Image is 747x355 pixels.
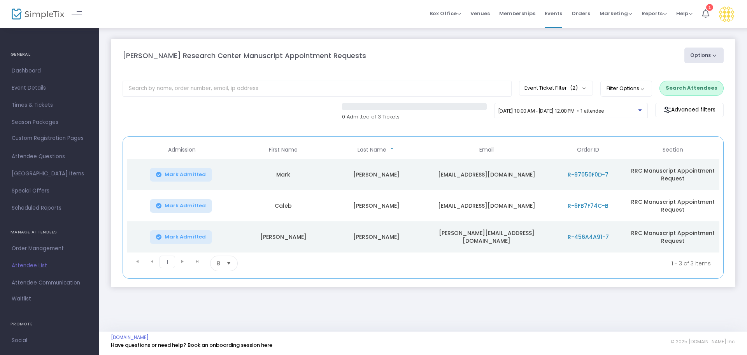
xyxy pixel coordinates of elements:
span: Reports [642,10,667,17]
span: [GEOGRAPHIC_DATA] Items [12,169,88,179]
td: Caleb [237,190,330,221]
a: [DOMAIN_NAME] [111,334,149,341]
a: Have questions or need help? Book an onboarding session here [111,341,272,349]
span: Times & Tickets [12,100,88,110]
span: Sortable [389,147,395,153]
span: R-6FB7F74C-B [568,202,608,210]
td: RRC Manuscript Appointment Request [626,159,719,190]
td: [EMAIL_ADDRESS][DOMAIN_NAME] [423,190,550,221]
td: [PERSON_NAME] [330,190,423,221]
div: 1 [706,4,713,11]
span: Venues [470,4,490,23]
span: Scheduled Reports [12,203,88,213]
span: Social [12,336,88,346]
span: Page 1 [160,256,175,268]
span: [DATE] 10:00 AM - [DATE] 12:00 PM • 1 attendee [498,108,604,114]
span: Attendee Questions [12,152,88,162]
span: Custom Registration Pages [12,134,84,142]
span: Email [479,147,494,153]
button: Select [223,256,234,271]
button: Options [684,48,724,63]
button: Mark Admitted [150,199,212,213]
td: [PERSON_NAME][EMAIL_ADDRESS][DOMAIN_NAME] [423,221,550,253]
td: Mark [237,159,330,190]
input: Search by name, order number, email, ip address [123,81,512,97]
span: Dashboard [12,66,88,76]
span: Special Offers [12,186,88,196]
td: RRC Manuscript Appointment Request [626,190,719,221]
p: 0 Admitted of 3 Tickets [342,113,487,121]
kendo-pager-info: 1 - 3 of 3 items [315,256,711,271]
span: Section [663,147,683,153]
button: Filter Options [600,81,652,96]
h4: MANAGE ATTENDEES [11,224,89,240]
span: © 2025 [DOMAIN_NAME] Inc. [671,339,735,345]
td: RRC Manuscript Appointment Request [626,221,719,253]
td: [PERSON_NAME] [330,159,423,190]
span: Waitlist [12,295,31,303]
button: Mark Admitted [150,168,212,182]
span: Box Office [430,10,461,17]
div: Data table [127,141,719,253]
span: Orders [572,4,590,23]
button: Mark Admitted [150,230,212,244]
span: Season Packages [12,117,88,127]
span: Marketing [600,10,632,17]
span: Last Name [358,147,386,153]
span: R-456A4A91-7 [568,233,609,241]
button: Search Attendees [659,81,724,95]
span: Help [676,10,693,17]
m-panel-title: [PERSON_NAME] Research Center Manuscript Appointment Requests [123,50,366,61]
span: 8 [217,260,220,267]
span: Order Management [12,244,88,254]
m-button: Advanced filters [655,103,724,117]
span: Events [545,4,562,23]
h4: PROMOTE [11,316,89,332]
span: Attendee Communication [12,278,88,288]
td: [PERSON_NAME] [330,221,423,253]
span: (2) [570,85,578,91]
span: First Name [269,147,298,153]
span: Order ID [577,147,599,153]
td: [PERSON_NAME] [237,221,330,253]
span: Memberships [499,4,535,23]
h4: GENERAL [11,47,89,62]
span: Event Details [12,83,88,93]
img: filter [663,106,671,114]
span: Admission [168,147,196,153]
span: Attendee List [12,261,88,271]
span: R-97050F0D-7 [568,171,608,178]
span: Mark Admitted [165,203,206,209]
span: Mark Admitted [165,234,206,240]
span: Mark Admitted [165,171,206,178]
td: [EMAIL_ADDRESS][DOMAIN_NAME] [423,159,550,190]
button: Event Ticket Filter(2) [519,81,593,95]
